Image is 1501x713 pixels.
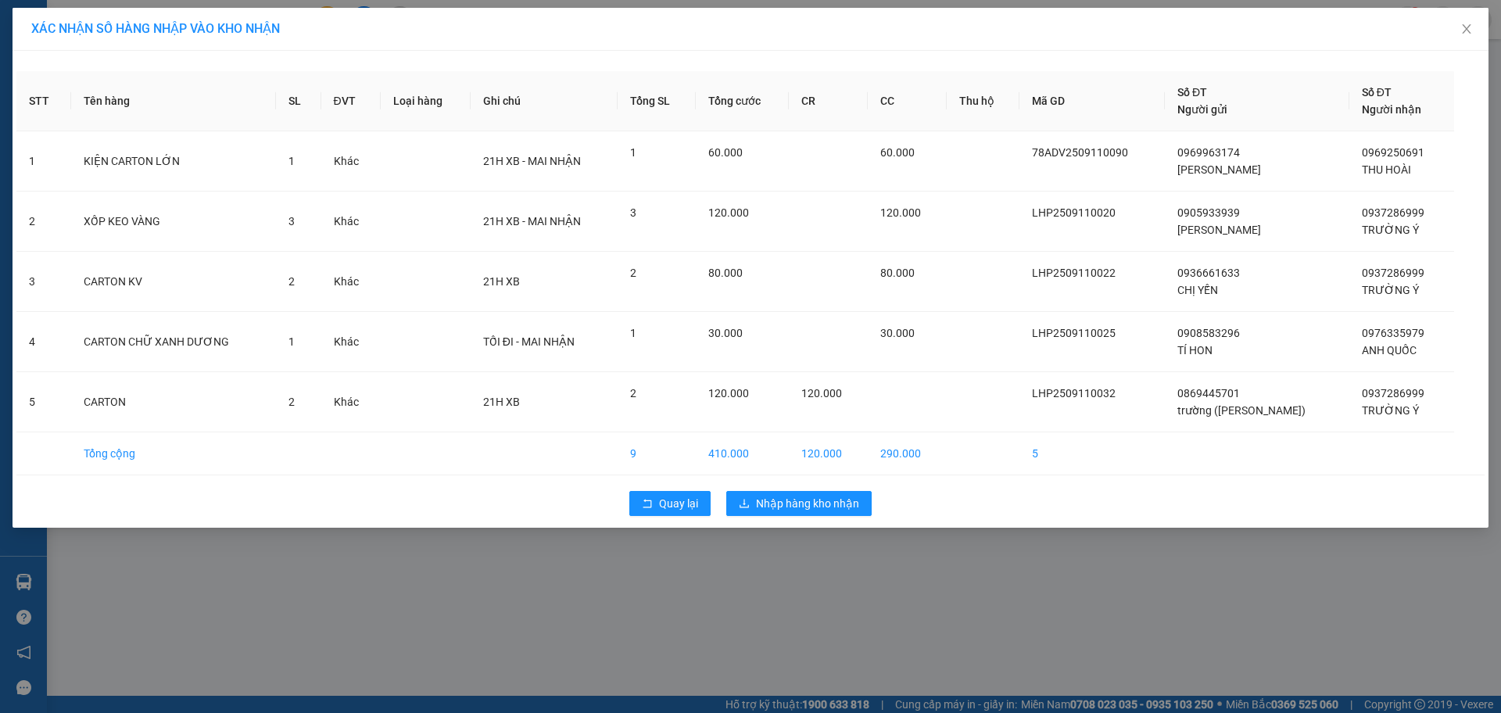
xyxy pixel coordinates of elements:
span: download [739,498,750,511]
td: 410.000 [696,432,789,475]
span: Người nhận [1362,103,1421,116]
span: TRƯỜNG Ý [1362,284,1419,296]
span: 30.000 [708,327,743,339]
span: trường ([PERSON_NAME]) [1177,404,1306,417]
span: TỐI ĐI - MAI NHẬN [483,335,575,348]
span: THU HOÀI [1362,163,1411,176]
th: ĐVT [321,71,382,131]
th: Tổng SL [618,71,696,131]
span: 2 [630,387,636,399]
span: 120.000 [708,206,749,219]
span: 30.000 [880,327,915,339]
td: Khác [321,131,382,192]
span: TRƯỜNG Ý [1362,404,1419,417]
td: 5 [16,372,71,432]
span: LHP2509110025 [1032,327,1116,339]
td: XỐP KEO VÀNG [71,192,276,252]
td: Khác [321,312,382,372]
span: 0937286999 [1362,206,1424,219]
span: LHP2509110020 [1032,206,1116,219]
span: [PERSON_NAME] [1177,163,1261,176]
td: 2 [16,192,71,252]
span: LHP2509110032 [1032,387,1116,399]
th: CR [789,71,868,131]
span: 21H XB - MAI NHẬN [483,155,581,167]
td: 290.000 [868,432,947,475]
th: Mã GD [1019,71,1165,131]
td: 3 [16,252,71,312]
span: 0969250691 [1362,146,1424,159]
span: 0908583296 [1177,327,1240,339]
span: 3 [630,206,636,219]
td: CARTON KV [71,252,276,312]
span: 80.000 [880,267,915,279]
span: Nhập hàng kho nhận [756,495,859,512]
span: XÁC NHẬN SỐ HÀNG NHẬP VÀO KHO NHẬN [31,21,280,36]
span: 0936661633 [1177,267,1240,279]
td: 1 [16,131,71,192]
span: 3 [288,215,295,228]
span: 0937286999 [1362,387,1424,399]
span: close [1460,23,1473,35]
span: 2 [288,275,295,288]
span: Số ĐT [1177,86,1207,99]
span: LHP2509110022 [1032,267,1116,279]
span: 0969963174 [1177,146,1240,159]
span: 2 [630,267,636,279]
span: TÍ HON [1177,344,1213,356]
td: CARTON [71,372,276,432]
button: Close [1445,8,1488,52]
td: CARTON CHỮ XANH DƯƠNG [71,312,276,372]
span: 60.000 [880,146,915,159]
span: ANH QUỐC [1362,344,1417,356]
span: [PERSON_NAME] [1177,224,1261,236]
td: Khác [321,372,382,432]
span: 21H XB [483,396,520,408]
span: 0869445701 [1177,387,1240,399]
button: rollbackQuay lại [629,491,711,516]
span: 120.000 [880,206,921,219]
th: CC [868,71,947,131]
td: 120.000 [789,432,868,475]
span: 1 [630,146,636,159]
span: TRƯỜNG Ý [1362,224,1419,236]
span: 120.000 [801,387,842,399]
span: CHỊ YẾN [1177,284,1218,296]
button: downloadNhập hàng kho nhận [726,491,872,516]
span: 80.000 [708,267,743,279]
span: 0976335979 [1362,327,1424,339]
td: Khác [321,192,382,252]
span: Quay lại [659,495,698,512]
th: Tên hàng [71,71,276,131]
span: 78ADV2509110090 [1032,146,1128,159]
th: Thu hộ [947,71,1019,131]
span: Người gửi [1177,103,1227,116]
span: 21H XB - MAI NHẬN [483,215,581,228]
span: rollback [642,498,653,511]
span: 1 [288,335,295,348]
span: 2 [288,396,295,408]
th: Loại hàng [381,71,470,131]
span: 1 [288,155,295,167]
td: Khác [321,252,382,312]
th: SL [276,71,321,131]
th: Tổng cước [696,71,789,131]
td: KIỆN CARTON LỚN [71,131,276,192]
th: Ghi chú [471,71,618,131]
span: 0905933939 [1177,206,1240,219]
td: 4 [16,312,71,372]
td: Tổng cộng [71,432,276,475]
span: 120.000 [708,387,749,399]
span: 60.000 [708,146,743,159]
span: Số ĐT [1362,86,1392,99]
span: 0937286999 [1362,267,1424,279]
td: 9 [618,432,696,475]
span: 1 [630,327,636,339]
th: STT [16,71,71,131]
td: 5 [1019,432,1165,475]
span: 21H XB [483,275,520,288]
